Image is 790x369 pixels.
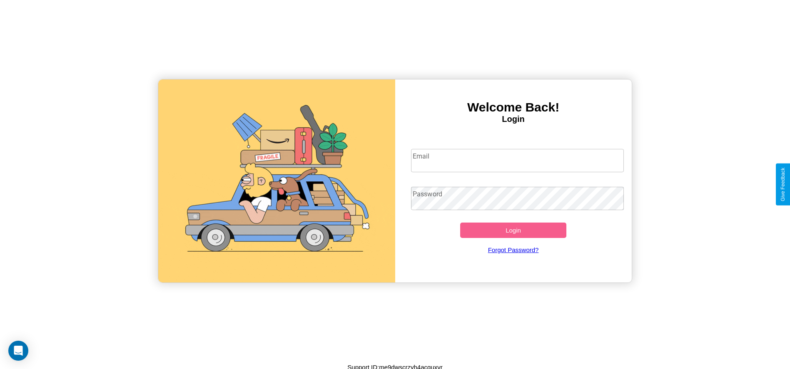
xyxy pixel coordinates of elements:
[407,238,620,262] a: Forgot Password?
[395,100,632,114] h3: Welcome Back!
[158,79,395,282] img: gif
[460,223,567,238] button: Login
[780,168,786,201] div: Give Feedback
[395,114,632,124] h4: Login
[8,341,28,361] div: Open Intercom Messenger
